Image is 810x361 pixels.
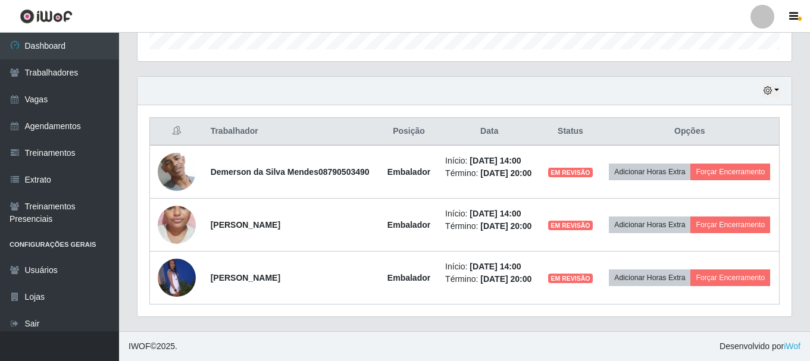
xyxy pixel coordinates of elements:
time: [DATE] 14:00 [470,262,521,271]
li: Início: [445,260,533,273]
strong: Embalador [387,220,430,230]
span: IWOF [129,341,151,351]
time: [DATE] 20:00 [480,221,531,231]
time: [DATE] 14:00 [470,209,521,218]
strong: Embalador [387,273,430,282]
th: Data [438,118,540,146]
strong: Demerson da Silva Mendes08790503490 [211,167,370,177]
img: 1745848645902.jpeg [158,259,196,297]
li: Início: [445,155,533,167]
span: © 2025 . [129,340,177,353]
span: Desenvolvido por [720,340,800,353]
button: Forçar Encerramento [690,216,770,233]
button: Adicionar Horas Extra [609,269,690,286]
time: [DATE] 20:00 [480,274,531,284]
li: Início: [445,208,533,220]
button: Adicionar Horas Extra [609,164,690,180]
strong: [PERSON_NAME] [211,220,280,230]
a: iWof [784,341,800,351]
span: EM REVISÃO [548,221,592,230]
li: Término: [445,273,533,285]
strong: Embalador [387,167,430,177]
span: EM REVISÃO [548,274,592,283]
button: Adicionar Horas Extra [609,216,690,233]
span: EM REVISÃO [548,168,592,177]
th: Status [540,118,600,146]
th: Posição [380,118,438,146]
button: Forçar Encerramento [690,164,770,180]
th: Trabalhador [204,118,380,146]
th: Opções [601,118,780,146]
time: [DATE] 20:00 [480,168,531,178]
time: [DATE] 14:00 [470,156,521,165]
img: 1703894885814.jpeg [158,130,196,214]
img: 1713530929914.jpeg [158,183,196,267]
img: CoreUI Logo [20,9,73,24]
button: Forçar Encerramento [690,269,770,286]
li: Término: [445,220,533,233]
li: Término: [445,167,533,180]
strong: [PERSON_NAME] [211,273,280,282]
